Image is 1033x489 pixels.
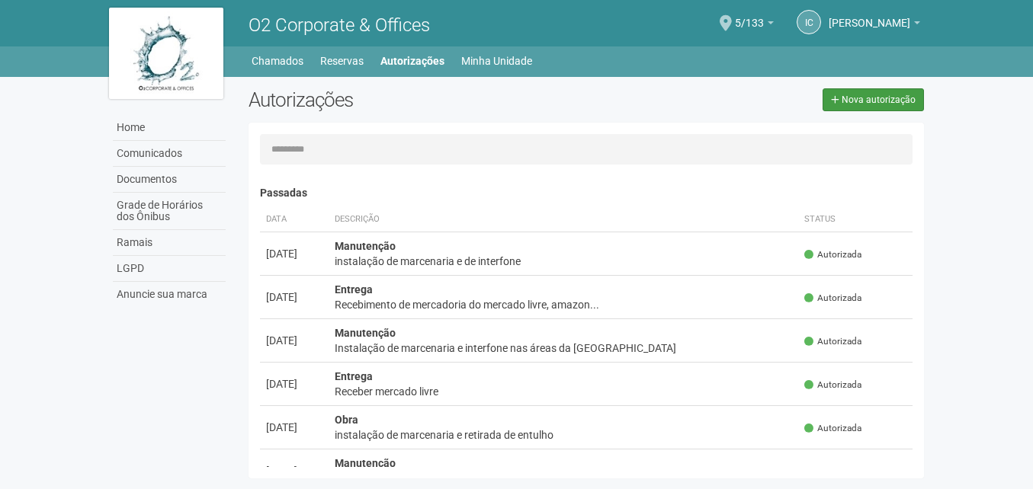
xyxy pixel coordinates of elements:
[823,88,924,111] a: Nova autorização
[335,427,793,443] div: instalação de marcenaria e retirada de entulho
[113,230,226,256] a: Ramais
[260,187,913,199] h4: Passadas
[829,2,910,29] span: Isabel Cristina de Macedo Gonçalves Domingues
[260,207,329,232] th: Data
[829,19,920,31] a: [PERSON_NAME]
[266,246,322,261] div: [DATE]
[461,50,532,72] a: Minha Unidade
[113,256,226,282] a: LGPD
[266,463,322,478] div: [DATE]
[335,283,373,296] strong: Entrega
[804,292,861,305] span: Autorizada
[380,50,444,72] a: Autorizações
[335,327,396,339] strong: Manutenção
[113,115,226,141] a: Home
[113,167,226,193] a: Documentos
[266,420,322,435] div: [DATE]
[249,88,575,111] h2: Autorizações
[735,2,764,29] span: 5/133
[113,193,226,230] a: Grade de Horários dos Ônibus
[335,457,396,469] strong: Manutenção
[109,8,223,99] img: logo.jpg
[266,289,322,305] div: [DATE]
[335,254,793,269] div: instalação de marcenaria e de interfone
[329,207,799,232] th: Descrição
[266,376,322,392] div: [DATE]
[266,333,322,348] div: [DATE]
[804,335,861,348] span: Autorizada
[335,297,793,312] div: Recebimento de mercadoria do mercado livre, amazon...
[335,240,396,252] strong: Manutenção
[735,19,774,31] a: 5/133
[335,414,358,426] strong: Obra
[842,94,916,105] span: Nova autorização
[249,14,430,36] span: O2 Corporate & Offices
[797,10,821,34] a: IC
[113,141,226,167] a: Comunicados
[804,248,861,261] span: Autorizada
[335,370,373,382] strong: Entrega
[335,340,793,356] div: Instalação de marcenaria e interfone nas áreas da [GEOGRAPHIC_DATA]
[804,465,861,478] span: Autorizada
[804,379,861,392] span: Autorizada
[113,282,226,307] a: Anuncie sua marca
[335,384,793,399] div: Receber mercado livre
[798,207,913,232] th: Status
[320,50,364,72] a: Reservas
[252,50,303,72] a: Chamados
[804,422,861,435] span: Autorizada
